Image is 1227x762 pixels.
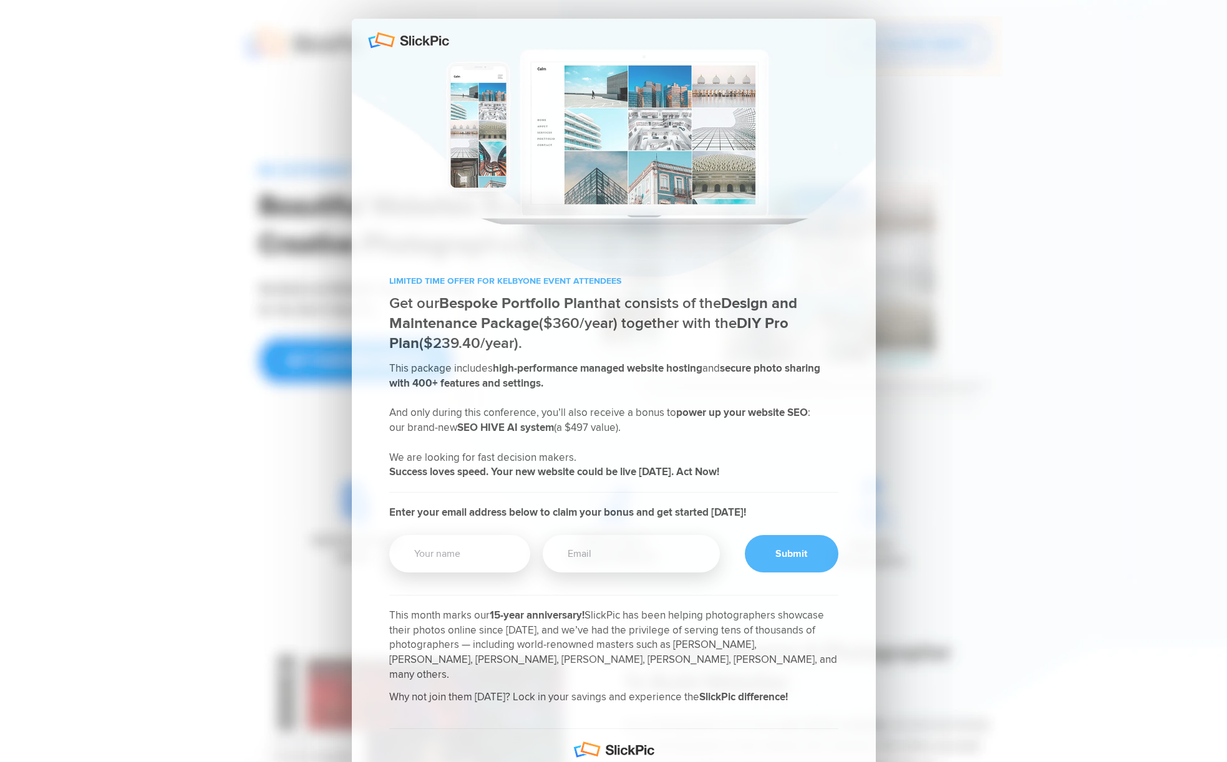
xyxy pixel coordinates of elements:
h2: This month marks our SlickPic has been helping photographers showcase their photos online since [... [389,608,838,712]
b: power up your website SEO [676,406,808,419]
img: SlickPic [573,741,654,758]
b: high-performance managed website hosting [493,362,702,375]
b: Success loves speed. Your new website could be live [DATE]. Act Now! [389,465,719,478]
h2: This package includes and And only during this conference, you’ll also receive a bonus to : our b... [389,361,838,493]
b: Enter your email address below to claim your bonus and get started [DATE]! [389,506,746,519]
b: SlickPic difference! [699,690,788,703]
input: Your name [389,535,531,572]
span: Get our that consists of the ($360/year) together with the ($239.40/year). [389,294,797,352]
b: 15-year anniversary! [490,609,584,622]
b: DIY Pro Plan [389,314,788,352]
b: Bespoke Portfolio Plan [439,294,594,312]
b: secure photo sharing with 400+ features and settings. [389,362,820,390]
input: Email [543,535,719,572]
p: LIMITED TIME OFFER FOR KELBYONE EVENT ATTENDEES [389,275,838,287]
b: Design and Maintenance Package [389,294,797,332]
b: SEO HIVE AI system [457,421,554,434]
